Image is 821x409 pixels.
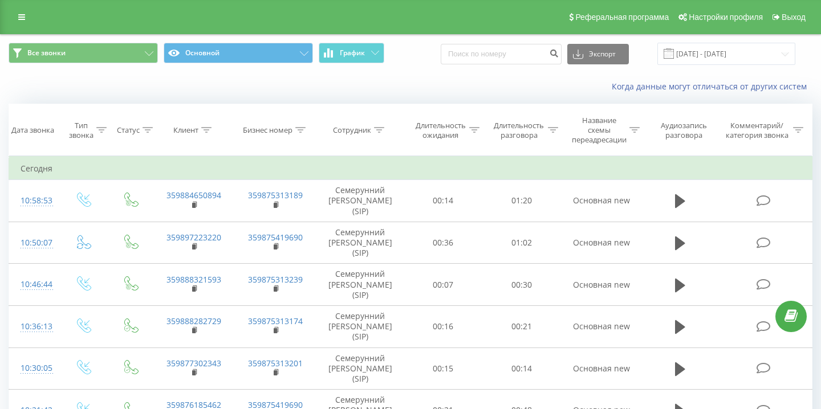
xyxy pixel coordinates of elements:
div: Клиент [173,125,198,135]
a: 359877302343 [166,358,221,369]
td: 00:36 [404,222,483,264]
a: 359897223220 [166,232,221,243]
a: 359884650894 [166,190,221,201]
td: 01:20 [482,180,561,222]
a: 359875313174 [248,316,303,326]
td: 01:02 [482,222,561,264]
td: 00:15 [404,347,483,390]
a: 359875313189 [248,190,303,201]
span: Все звонки [27,48,66,58]
button: Все звонки [9,43,158,63]
span: Выход [782,13,806,22]
input: Поиск по номеру [441,44,562,64]
button: Основной [164,43,313,63]
a: 359875313201 [248,358,303,369]
td: Сегодня [9,157,812,180]
button: Экспорт [567,44,629,64]
div: Название схемы переадресации [571,116,627,145]
td: 00:16 [404,305,483,347]
td: Семерунний [PERSON_NAME] (SIP) [316,180,404,222]
div: Дата звонка [11,125,54,135]
a: Когда данные могут отличаться от других систем [612,81,812,92]
div: Бизнес номер [243,125,292,135]
td: 00:30 [482,264,561,306]
div: Длительность ожидания [414,121,467,140]
td: Семерунний [PERSON_NAME] (SIP) [316,305,404,347]
div: 10:46:44 [21,273,48,296]
a: 359875419690 [248,232,303,243]
div: Комментарий/категория звонка [724,121,790,140]
td: 00:14 [404,180,483,222]
td: Семерунний [PERSON_NAME] (SIP) [316,222,404,264]
div: Статус [117,125,140,135]
div: Длительность разговора [493,121,545,140]
span: График [340,49,365,57]
span: Настройки профиля [689,13,763,22]
a: 359888282729 [166,316,221,326]
div: Аудиозапись разговора [653,121,715,140]
button: График [319,43,384,63]
td: Основная new [561,264,643,306]
td: Основная new [561,305,643,347]
div: 10:58:53 [21,190,48,212]
td: 00:07 [404,264,483,306]
div: Сотрудник [333,125,371,135]
td: 00:14 [482,347,561,390]
td: Семерунний [PERSON_NAME] (SIP) [316,347,404,390]
a: 359875313239 [248,274,303,285]
div: 10:50:07 [21,232,48,254]
span: Реферальная программа [575,13,669,22]
td: 00:21 [482,305,561,347]
a: 359888321593 [166,274,221,285]
div: 10:36:13 [21,316,48,338]
td: Семерунний [PERSON_NAME] (SIP) [316,264,404,306]
td: Основная new [561,347,643,390]
td: Основная new [561,180,643,222]
td: Основная new [561,222,643,264]
div: 10:30:05 [21,357,48,379]
div: Тип звонка [69,121,94,140]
